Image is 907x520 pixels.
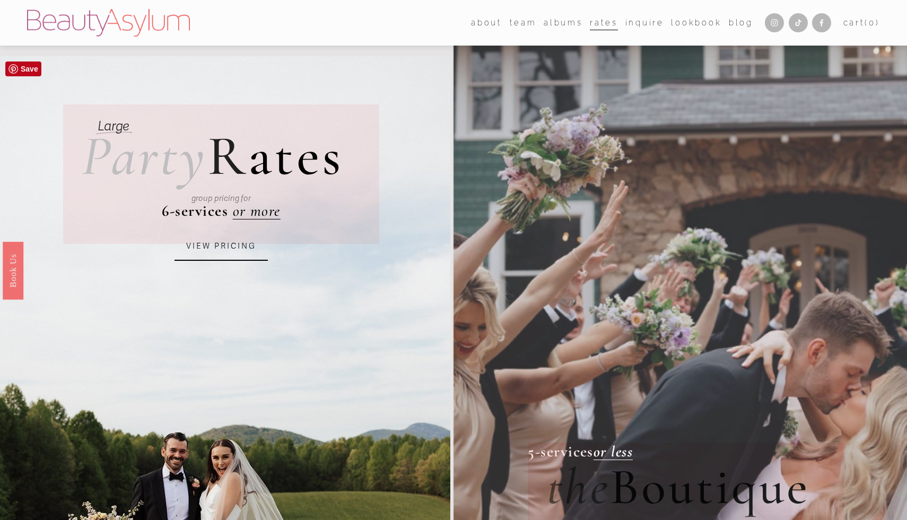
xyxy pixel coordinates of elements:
a: Book Us [3,241,23,299]
em: Large [98,118,129,134]
a: or less [594,442,633,461]
span: team [510,16,537,30]
a: albums [544,15,582,31]
span: about [471,16,502,30]
span: ( ) [865,18,879,27]
a: Inquire [625,15,664,31]
a: Blog [729,15,753,31]
strong: 5-services [528,442,594,461]
a: Lookbook [671,15,721,31]
img: Beauty Asylum | Bridal Hair &amp; Makeup Charlotte &amp; Atlanta [27,9,190,37]
em: group pricing for [191,193,251,203]
a: folder dropdown [471,15,502,31]
a: 0 items in cart [843,16,880,30]
a: TikTok [789,13,808,32]
a: Instagram [765,13,784,32]
em: the [547,456,610,517]
a: folder dropdown [510,15,537,31]
span: 0 [869,18,876,27]
a: VIEW PRICING [175,232,268,261]
span: Boutique [610,456,809,517]
a: Rates [590,15,618,31]
h2: ates [82,128,344,184]
em: Party [82,122,207,190]
a: Facebook [812,13,831,32]
a: Pin it! [5,61,41,76]
span: R [207,122,248,190]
